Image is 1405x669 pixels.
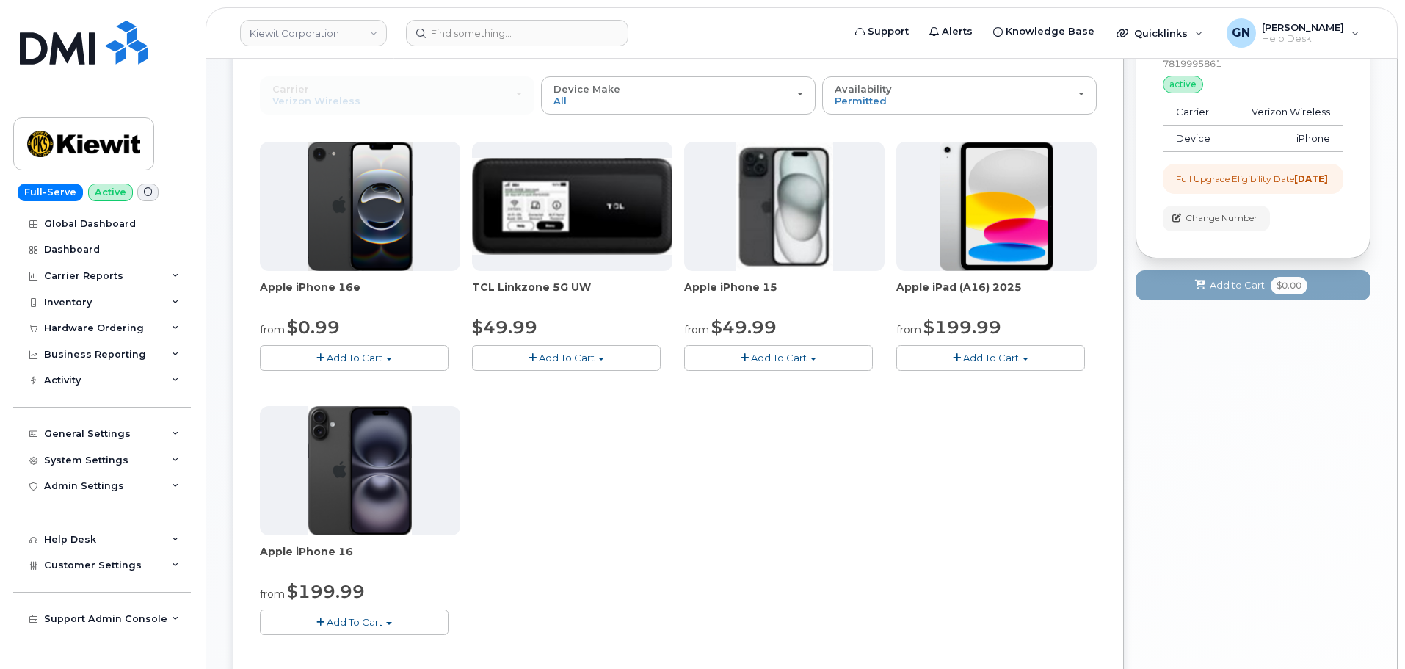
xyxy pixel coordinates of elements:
[1176,173,1328,185] div: Full Upgrade Eligibility Date
[1163,99,1229,126] td: Carrier
[896,323,921,336] small: from
[308,406,412,535] img: iphone_16_plus.png
[287,317,340,338] span: $0.99
[1006,24,1094,39] span: Knowledge Base
[260,323,285,336] small: from
[896,345,1085,371] button: Add To Cart
[1163,76,1203,93] div: active
[711,317,777,338] span: $49.99
[1134,27,1188,39] span: Quicklinks
[684,280,885,309] div: Apple iPhone 15
[845,17,919,46] a: Support
[919,17,983,46] a: Alerts
[406,20,628,46] input: Find something...
[1229,99,1343,126] td: Verizon Wireless
[942,24,973,39] span: Alerts
[822,76,1097,115] button: Availability Permitted
[1106,18,1213,48] div: Quicklinks
[896,280,1097,309] div: Apple iPad (A16) 2025
[541,76,816,115] button: Device Make All
[1262,21,1344,33] span: [PERSON_NAME]
[1271,277,1307,294] span: $0.00
[963,352,1019,364] span: Add To Cart
[260,587,285,601] small: from
[260,280,460,309] div: Apple iPhone 16e
[835,95,887,106] span: Permitted
[287,581,365,602] span: $199.99
[1163,126,1229,152] td: Device
[1163,57,1343,70] div: 7819995861
[1341,605,1394,658] iframe: Messenger Launcher
[553,95,567,106] span: All
[983,17,1105,46] a: Knowledge Base
[472,280,672,309] div: TCL Linkzone 5G UW
[327,352,382,364] span: Add To Cart
[1186,211,1257,225] span: Change Number
[868,24,909,39] span: Support
[260,345,449,371] button: Add To Cart
[472,345,661,371] button: Add To Cart
[736,142,833,271] img: iphone15.jpg
[308,142,413,271] img: iphone16e.png
[240,20,387,46] a: Kiewit Corporation
[260,610,449,635] button: Add To Cart
[472,158,672,255] img: linkzone5g.png
[1216,18,1370,48] div: Geoffrey Newport
[940,142,1053,271] img: ipad_11.png
[1136,270,1370,300] button: Add to Cart $0.00
[553,83,620,95] span: Device Make
[1294,173,1328,184] strong: [DATE]
[684,323,709,336] small: from
[684,345,873,371] button: Add To Cart
[472,317,537,338] span: $49.99
[835,83,892,95] span: Availability
[327,616,382,628] span: Add To Cart
[260,544,460,574] div: Apple iPhone 16
[923,317,1001,338] span: $199.99
[1232,24,1250,42] span: GN
[1262,33,1344,45] span: Help Desk
[751,352,807,364] span: Add To Cart
[539,352,595,364] span: Add To Cart
[1229,126,1343,152] td: iPhone
[1210,278,1265,292] span: Add to Cart
[1163,206,1270,231] button: Change Number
